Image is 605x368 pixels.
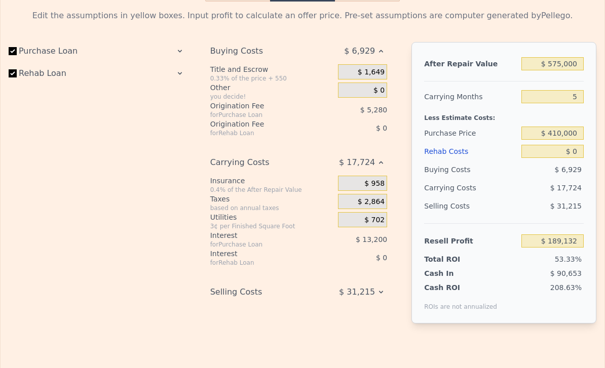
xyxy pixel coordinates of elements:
div: 3¢ per Finished Square Foot [210,222,334,230]
div: Origination Fee [210,119,314,129]
div: Cash ROI [424,282,497,293]
div: for Rehab Loan [210,129,314,137]
div: Origination Fee [210,101,314,111]
div: After Repair Value [424,55,517,73]
div: 0.4% of the After Repair Value [210,186,334,194]
div: Carrying Costs [424,179,482,197]
span: $ 31,215 [550,202,582,210]
div: Selling Costs [210,283,314,301]
div: based on annual taxes [210,204,334,212]
div: Carrying Months [424,88,517,106]
span: $ 6,929 [344,42,375,60]
div: Selling Costs [424,197,517,215]
div: Resell Profit [424,232,517,250]
div: Rehab Costs [424,142,517,160]
div: Buying Costs [424,160,517,179]
span: $ 702 [364,216,385,225]
span: $ 17,724 [339,153,375,172]
div: Taxes [210,194,334,204]
div: Insurance [210,176,334,186]
span: $ 31,215 [339,283,375,301]
span: 53.33% [555,255,582,263]
div: 0.33% of the price + 550 [210,74,334,83]
span: $ 0 [376,124,387,132]
span: $ 1,649 [358,68,385,77]
div: Purchase Price [424,124,517,142]
span: $ 958 [364,179,385,188]
span: $ 0 [373,86,385,95]
div: for Purchase Loan [210,240,314,249]
div: Utilities [210,212,334,222]
label: Purchase Loan [9,42,112,60]
span: $ 5,280 [360,106,387,114]
div: you decide! [210,93,334,101]
span: $ 13,200 [356,235,387,243]
div: Buying Costs [210,42,314,60]
div: for Rehab Loan [210,259,314,267]
label: Rehab Loan [9,64,112,83]
div: Carrying Costs [210,153,314,172]
span: $ 0 [376,254,387,262]
span: $ 6,929 [555,166,582,174]
span: 208.63% [550,283,582,292]
span: $ 17,724 [550,184,582,192]
div: Edit the assumptions in yellow boxes. Input profit to calculate an offer price. Pre-set assumptio... [9,10,596,22]
div: Title and Escrow [210,64,334,74]
div: Interest [210,230,314,240]
input: Purchase Loan [9,47,17,55]
div: Less Estimate Costs: [424,106,584,124]
div: Cash In [424,268,482,278]
div: ROIs are not annualized [424,293,497,311]
span: $ 90,653 [550,269,582,277]
div: Total ROI [424,254,482,264]
span: $ 2,864 [358,197,385,207]
div: for Purchase Loan [210,111,314,119]
input: Rehab Loan [9,69,17,77]
div: Interest [210,249,314,259]
div: Other [210,83,334,93]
